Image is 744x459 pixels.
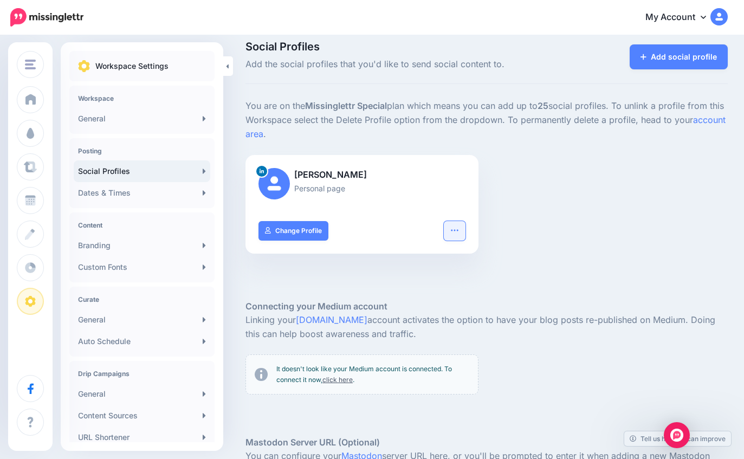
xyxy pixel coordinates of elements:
div: Open Intercom Messenger [664,422,690,448]
h5: Mastodon Server URL (Optional) [245,436,728,449]
p: Linking your account activates the option to have your blog posts re-published on Medium. Doing t... [245,313,728,341]
span: Add the social profiles that you'd like to send social content to. [245,57,561,72]
img: Missinglettr [10,8,83,27]
a: Auto Schedule [74,331,210,352]
h4: Drip Campaigns [78,370,206,378]
a: Branding [74,235,210,256]
b: 25 [538,100,548,111]
a: Custom Fonts [74,256,210,278]
h4: Content [78,221,206,229]
h5: Connecting your Medium account [245,300,728,313]
a: Add social profile [630,44,728,69]
p: [PERSON_NAME] [258,168,465,182]
b: Missinglettr Special [305,100,387,111]
a: General [74,309,210,331]
a: My Account [635,4,728,31]
img: settings.png [78,60,90,72]
p: You are on the plan which means you can add up to social profiles. To unlink a profile from this ... [245,99,728,141]
a: Change Profile [258,221,328,241]
img: info-circle-grey.png [255,368,268,381]
p: Personal page [258,182,465,195]
a: [DOMAIN_NAME] [296,314,367,325]
p: Workspace Settings [95,60,169,73]
a: URL Shortener [74,426,210,448]
a: Content Sources [74,405,210,426]
h4: Curate [78,295,206,303]
a: Social Profiles [74,160,210,182]
a: Dates & Times [74,182,210,204]
a: account area [245,114,726,139]
img: user_default_image.png [258,168,290,199]
p: It doesn't look like your Medium account is connected. To connect it now, . [276,364,469,385]
a: Tell us how we can improve [624,431,731,446]
a: General [74,108,210,130]
h4: Workspace [78,94,206,102]
img: menu.png [25,60,36,69]
a: click here [322,376,353,384]
span: Social Profiles [245,41,561,52]
h4: Posting [78,147,206,155]
a: General [74,383,210,405]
